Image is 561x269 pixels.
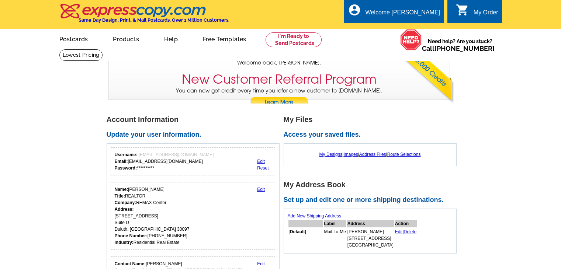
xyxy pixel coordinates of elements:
[422,38,498,52] span: Need help? Are you stuck?
[400,29,422,50] img: help
[288,213,341,219] a: Add New Shipping Address
[257,261,265,266] a: Edit
[152,30,190,47] a: Help
[366,9,440,20] div: Welcome [PERSON_NAME]
[115,261,146,266] strong: Contact Name:
[324,220,346,227] th: Label
[115,240,134,245] strong: Industry:
[347,228,394,249] td: [PERSON_NAME] [STREET_ADDRESS] [GEOGRAPHIC_DATA]
[474,9,498,20] div: My Order
[284,196,461,204] h2: Set up and edit one or more shipping destinations.
[288,147,453,161] div: | | |
[115,165,137,171] strong: Password:
[115,187,128,192] strong: Name:
[115,152,138,157] strong: Username:
[347,220,394,227] th: Address
[191,30,258,47] a: Free Templates
[395,228,417,249] td: |
[115,207,134,212] strong: Address:
[115,159,128,164] strong: Email:
[387,152,421,157] a: Route Selections
[284,131,461,139] h2: Access your saved files.
[288,228,323,249] td: [ ]
[324,228,346,249] td: Mail-To-Me
[284,116,461,123] h1: My Files
[284,181,461,189] h1: My Address Book
[257,187,265,192] a: Edit
[257,159,265,164] a: Edit
[237,59,321,67] span: Welcome back, [PERSON_NAME].
[115,193,125,199] strong: Title:
[359,152,386,157] a: Address Files
[456,3,469,17] i: shopping_cart
[111,147,276,175] div: Your login information.
[456,8,498,17] a: shopping_cart My Order
[48,30,100,47] a: Postcards
[139,152,214,157] span: [EMAIL_ADDRESS][DOMAIN_NAME]
[109,87,450,108] p: You can now get credit every time you refer a new customer to [DOMAIN_NAME].
[115,186,190,246] div: [PERSON_NAME] REALTOR REMAX Center [STREET_ADDRESS] Suite D Duluth, [GEOGRAPHIC_DATA] 30097 [PHON...
[395,229,403,234] a: Edit
[404,229,417,234] a: Delete
[115,200,136,205] strong: Company:
[395,220,417,227] th: Action
[101,30,151,47] a: Products
[182,72,377,87] h3: New Customer Referral Program
[434,45,495,52] a: [PHONE_NUMBER]
[422,45,495,52] span: Call
[107,131,284,139] h2: Update your user information.
[115,233,148,238] strong: Phone Number:
[257,165,269,171] a: Reset
[111,182,276,250] div: Your personal details.
[59,9,229,23] a: Same Day Design, Print, & Mail Postcards. Over 1 Million Customers.
[343,152,358,157] a: Images
[250,97,308,108] a: Learn More
[319,152,343,157] a: My Designs
[290,229,305,234] b: Default
[348,3,361,17] i: account_circle
[79,17,229,23] h4: Same Day Design, Print, & Mail Postcards. Over 1 Million Customers.
[107,116,284,123] h1: Account Information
